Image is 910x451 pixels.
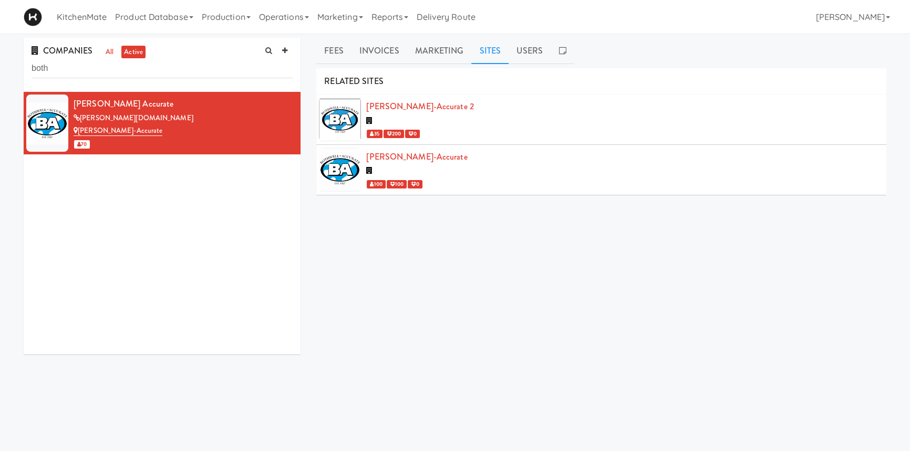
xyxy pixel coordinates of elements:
[509,38,551,64] a: Users
[74,125,162,136] a: [PERSON_NAME]-Accurate
[351,38,407,64] a: Invoices
[366,100,473,112] a: [PERSON_NAME]-Accurate 2
[24,92,301,154] li: [PERSON_NAME] Accurate[PERSON_NAME][DOMAIN_NAME][PERSON_NAME]-Accurate 70
[32,59,293,78] input: Search company
[367,130,382,138] span: 35
[121,46,146,59] a: active
[324,75,383,87] span: RELATED SITES
[384,130,404,138] span: 200
[471,38,509,64] a: Sites
[32,45,92,57] span: COMPANIES
[407,38,472,64] a: Marketing
[387,180,407,188] span: 100
[24,8,42,26] img: Micromart
[405,130,420,138] span: 0
[103,46,116,59] a: all
[74,140,90,149] span: 70
[74,96,293,112] div: [PERSON_NAME] Accurate
[367,180,385,188] span: 100
[74,112,293,125] div: [PERSON_NAME][DOMAIN_NAME]
[408,180,422,188] span: 0
[316,38,351,64] a: Fees
[366,151,467,163] a: [PERSON_NAME]-Accurate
